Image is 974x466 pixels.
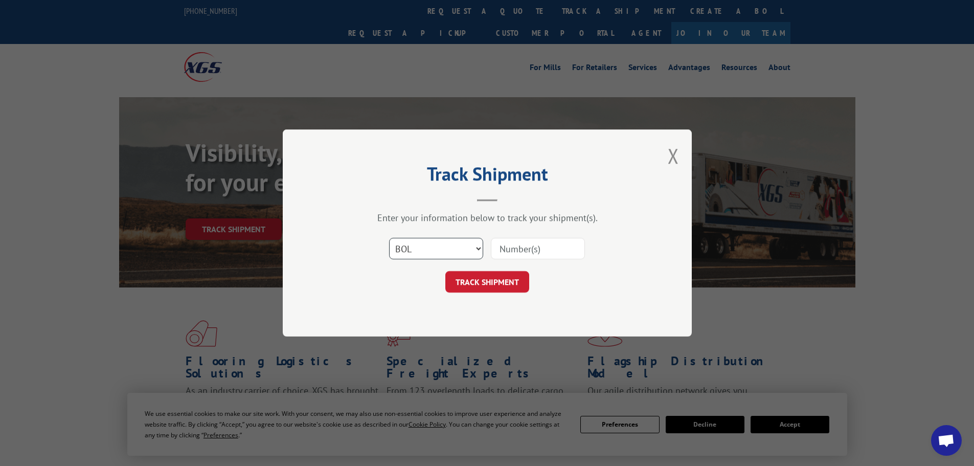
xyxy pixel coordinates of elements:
h2: Track Shipment [334,167,641,186]
a: Open chat [931,425,962,456]
input: Number(s) [491,238,585,259]
button: TRACK SHIPMENT [445,271,529,293]
div: Enter your information below to track your shipment(s). [334,212,641,224]
button: Close modal [668,142,679,169]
